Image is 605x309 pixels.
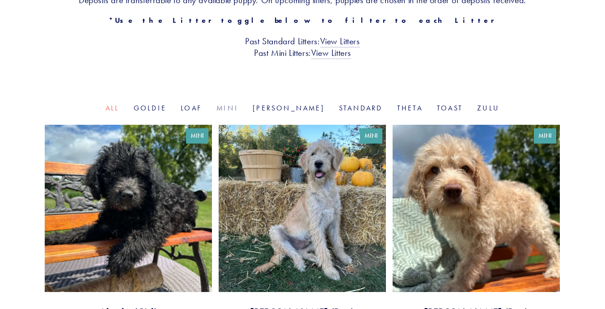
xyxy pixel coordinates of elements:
a: Theta [397,104,423,112]
a: Toast [437,104,463,112]
strong: *Use the Litter toggle below to filter to each Litter [109,16,496,25]
h3: Past Standard Litters: Past Mini Litters: [45,35,560,59]
a: Standard [339,104,383,112]
a: Goldie [134,104,166,112]
a: Zulu [477,104,499,112]
a: Mini [216,104,238,112]
a: All [106,104,119,112]
a: View Litters [320,36,360,47]
a: Loaf [181,104,202,112]
a: [PERSON_NAME] [253,104,325,112]
a: View Litters [311,47,351,59]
